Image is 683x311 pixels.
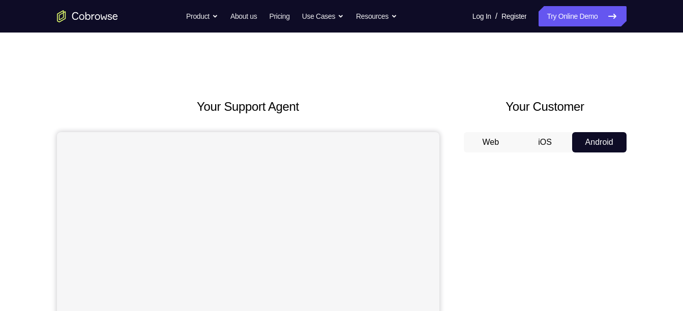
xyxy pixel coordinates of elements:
[501,6,526,26] a: Register
[495,10,497,22] span: /
[464,132,518,152] button: Web
[356,6,397,26] button: Resources
[57,10,118,22] a: Go to the home page
[269,6,289,26] a: Pricing
[539,6,626,26] a: Try Online Demo
[518,132,572,152] button: iOS
[230,6,257,26] a: About us
[302,6,344,26] button: Use Cases
[186,6,218,26] button: Product
[572,132,627,152] button: Android
[57,98,439,116] h2: Your Support Agent
[464,98,627,116] h2: Your Customer
[472,6,491,26] a: Log In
